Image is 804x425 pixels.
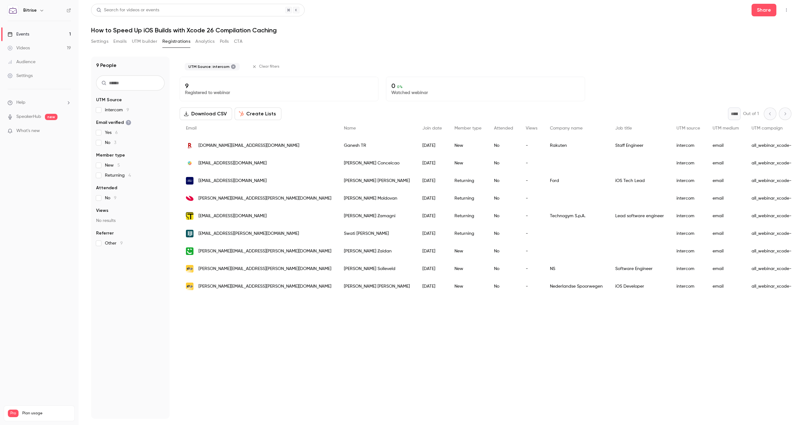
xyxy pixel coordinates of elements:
[544,172,609,190] div: Ford
[105,140,116,146] span: No
[338,137,416,154] div: Ganesh TR
[706,137,745,154] div: email
[105,240,123,246] span: Other
[250,62,283,72] button: Clear filters
[185,90,373,96] p: Registered to webinar
[105,195,117,201] span: No
[96,152,125,158] span: Member type
[338,278,416,295] div: [PERSON_NAME] [PERSON_NAME]
[338,154,416,172] div: [PERSON_NAME] Conceicao
[259,64,280,69] span: Clear filters
[8,73,33,79] div: Settings
[519,172,544,190] div: -
[198,195,331,202] span: [PERSON_NAME][EMAIL_ADDRESS][PERSON_NAME][DOMAIN_NAME]
[186,195,193,202] img: visma.com
[338,190,416,207] div: [PERSON_NAME] Moldovan
[105,107,129,113] span: intercom
[198,178,267,184] span: [EMAIL_ADDRESS][DOMAIN_NAME]
[198,266,331,272] span: [PERSON_NAME][EMAIL_ADDRESS][PERSON_NAME][DOMAIN_NAME]
[416,260,448,278] div: [DATE]
[127,108,129,112] span: 9
[448,278,488,295] div: New
[609,172,670,190] div: iOS Tech Lead
[198,230,299,237] span: [EMAIL_ADDRESS][PERSON_NAME][DOMAIN_NAME]
[670,260,706,278] div: intercom
[96,230,114,236] span: Referrer
[220,36,229,47] button: Polls
[63,128,71,134] iframe: Noticeable Trigger
[416,172,448,190] div: [DATE]
[544,207,609,225] div: Technogym S.p.A.
[186,230,193,237] img: monument.co
[16,113,41,120] a: SpeakerHub
[416,154,448,172] div: [DATE]
[186,142,193,149] img: rakuten.com
[16,128,40,134] span: What's new
[544,137,609,154] div: Rakuten
[448,190,488,207] div: Returning
[8,410,19,417] span: Pro
[198,283,331,290] span: [PERSON_NAME][EMAIL_ADDRESS][PERSON_NAME][DOMAIN_NAME]
[105,162,120,168] span: New
[670,207,706,225] div: intercom
[96,97,165,246] section: facet-groups
[706,207,745,225] div: email
[609,207,670,225] div: Lead software engineer
[115,130,118,135] span: 6
[526,126,537,130] span: Views
[488,260,519,278] div: No
[488,190,519,207] div: No
[8,5,18,15] img: Bitrise
[706,225,745,242] div: email
[8,45,30,51] div: Videos
[162,36,190,47] button: Registrations
[96,97,122,103] span: UTM Source
[114,141,116,145] span: 3
[519,260,544,278] div: -
[113,36,127,47] button: Emails
[519,278,544,295] div: -
[416,242,448,260] div: [DATE]
[519,154,544,172] div: -
[128,173,131,178] span: 4
[519,137,544,154] div: -
[96,7,159,14] div: Search for videos or events
[96,218,165,224] p: No results
[186,177,193,185] img: ford.com
[416,190,448,207] div: [DATE]
[448,260,488,278] div: New
[488,154,519,172] div: No
[198,248,331,255] span: [PERSON_NAME][EMAIL_ADDRESS][PERSON_NAME][DOMAIN_NAME]
[117,163,120,168] span: 5
[96,62,117,69] h1: 9 People
[91,26,791,34] h1: How to Speed Up iOS Builds with Xcode 26 Compilation Caching
[609,278,670,295] div: iOS Developer
[706,172,745,190] div: email
[706,154,745,172] div: email
[488,225,519,242] div: No
[670,225,706,242] div: intercom
[706,260,745,278] div: email
[114,196,117,200] span: 9
[752,4,776,16] button: Share
[713,126,739,130] span: UTM medium
[706,278,745,295] div: email
[544,260,609,278] div: NS
[391,90,579,96] p: Watched webinar
[391,82,579,90] p: 0
[448,225,488,242] div: Returning
[488,172,519,190] div: No
[544,278,609,295] div: Nederlandse Spoorwegen
[488,242,519,260] div: No
[670,242,706,260] div: intercom
[198,160,267,167] span: [EMAIL_ADDRESS][DOMAIN_NAME]
[416,137,448,154] div: [DATE]
[344,126,356,130] span: Name
[670,190,706,207] div: intercom
[120,241,123,246] span: 9
[8,99,71,106] li: help-dropdown-opener
[519,190,544,207] div: -
[454,126,481,130] span: Member type
[338,225,416,242] div: Swati [PERSON_NAME]
[448,137,488,154] div: New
